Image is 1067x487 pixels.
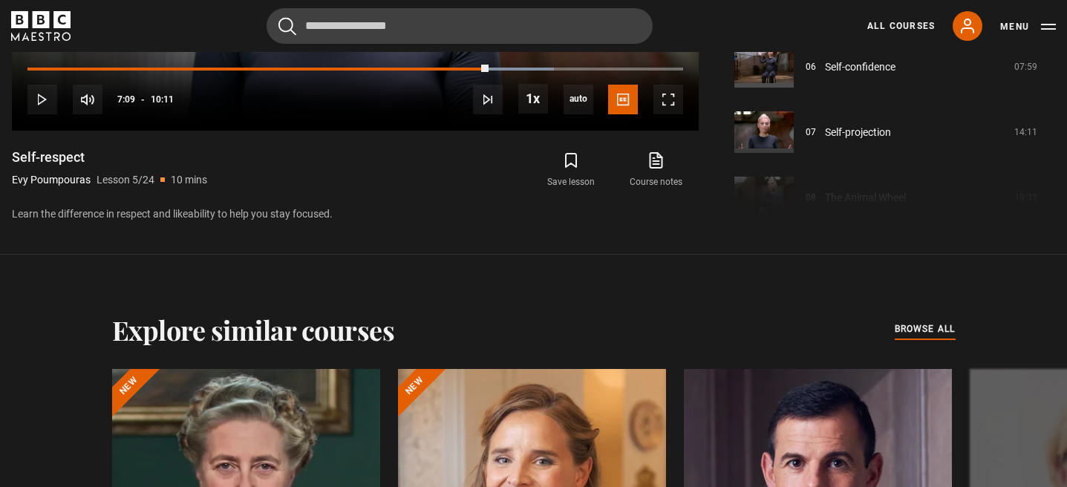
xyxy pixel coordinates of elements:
[278,17,296,36] button: Submit the search query
[267,8,653,44] input: Search
[12,172,91,188] p: Evy Poumpouras
[564,85,593,114] span: auto
[867,19,935,33] a: All Courses
[12,206,699,222] p: Learn the difference in respect and likeability to help you stay focused.
[112,314,395,345] h2: Explore similar courses
[825,125,891,140] a: Self-projection
[141,94,145,105] span: -
[27,85,57,114] button: Play
[608,85,638,114] button: Captions
[97,172,154,188] p: Lesson 5/24
[11,11,71,41] svg: BBC Maestro
[564,85,593,114] div: Current quality: 720p
[473,85,503,114] button: Next Lesson
[151,86,174,113] span: 10:11
[171,172,207,188] p: 10 mins
[518,84,548,114] button: Playback Rate
[614,148,699,192] a: Course notes
[1000,19,1056,34] button: Toggle navigation
[895,321,956,336] span: browse all
[12,148,207,166] h1: Self-respect
[73,85,102,114] button: Mute
[895,321,956,338] a: browse all
[825,59,895,75] a: Self-confidence
[117,86,135,113] span: 7:09
[653,85,683,114] button: Fullscreen
[529,148,613,192] button: Save lesson
[27,68,683,71] div: Progress Bar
